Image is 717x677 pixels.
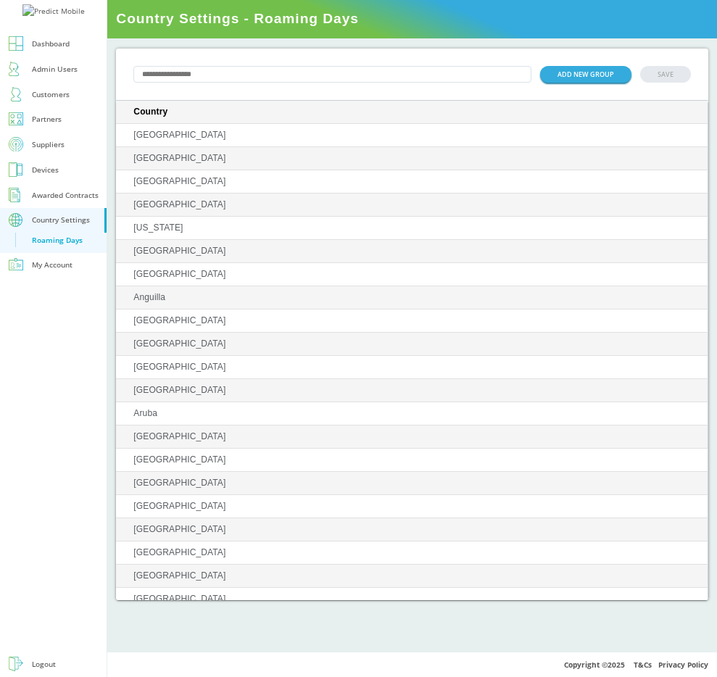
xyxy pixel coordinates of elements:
[116,333,708,356] th: [GEOGRAPHIC_DATA]
[116,240,708,263] th: [GEOGRAPHIC_DATA]
[116,101,708,124] th: Country
[32,213,90,227] div: Country Settings
[116,495,708,518] th: [GEOGRAPHIC_DATA]
[116,194,708,217] th: [GEOGRAPHIC_DATA]
[32,88,70,101] div: Customers
[32,37,70,51] div: Dashboard
[32,163,59,177] div: Devices
[32,188,99,202] div: Awarded Contracts
[116,402,708,425] th: Aruba
[32,138,65,151] div: Suppliers
[116,379,708,402] th: [GEOGRAPHIC_DATA]
[32,236,83,245] div: Roaming Days
[116,472,708,495] th: [GEOGRAPHIC_DATA]
[116,425,708,449] th: [GEOGRAPHIC_DATA]
[22,4,85,18] img: Predict Mobile
[116,217,708,240] th: [US_STATE]
[634,660,652,670] a: T&Cs
[116,147,708,170] th: [GEOGRAPHIC_DATA]
[32,657,56,671] div: Logout
[540,66,631,83] button: ADD NEW GROUP
[116,588,708,611] th: [GEOGRAPHIC_DATA]
[116,124,708,147] th: [GEOGRAPHIC_DATA]
[116,170,708,194] th: [GEOGRAPHIC_DATA]
[658,660,708,670] a: Privacy Policy
[116,356,708,379] th: [GEOGRAPHIC_DATA]
[116,518,708,541] th: [GEOGRAPHIC_DATA]
[32,62,78,76] div: Admin Users
[32,112,62,126] div: Partners
[116,541,708,565] th: [GEOGRAPHIC_DATA]
[116,263,708,286] th: [GEOGRAPHIC_DATA]
[116,565,708,588] th: [GEOGRAPHIC_DATA]
[116,449,708,472] th: [GEOGRAPHIC_DATA]
[32,258,72,272] div: My Account
[107,652,717,677] div: Copyright © 2025
[116,310,708,333] th: [GEOGRAPHIC_DATA]
[116,286,708,310] th: Anguilla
